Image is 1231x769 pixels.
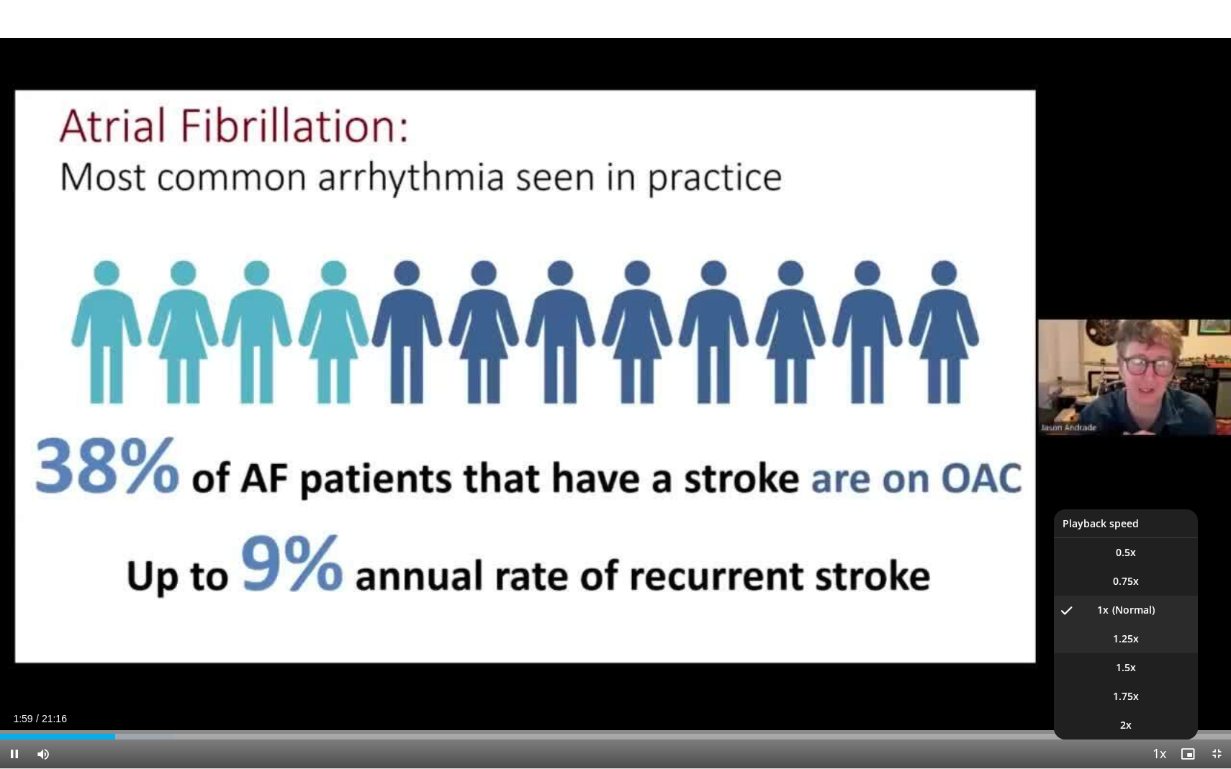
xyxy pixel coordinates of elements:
[1145,740,1173,768] button: Playback Rate
[1116,545,1136,560] span: 0.5x
[42,713,67,724] span: 21:16
[1113,632,1139,646] span: 1.25x
[13,713,32,724] span: 1:59
[1113,574,1139,588] span: 0.75x
[36,713,39,724] span: /
[1202,740,1231,768] button: Exit Fullscreen
[1120,718,1132,732] span: 2x
[1173,740,1202,768] button: Enable picture-in-picture mode
[1097,603,1109,617] span: 1x
[1116,660,1136,675] span: 1.5x
[1113,689,1139,704] span: 1.75x
[29,740,58,768] button: Mute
